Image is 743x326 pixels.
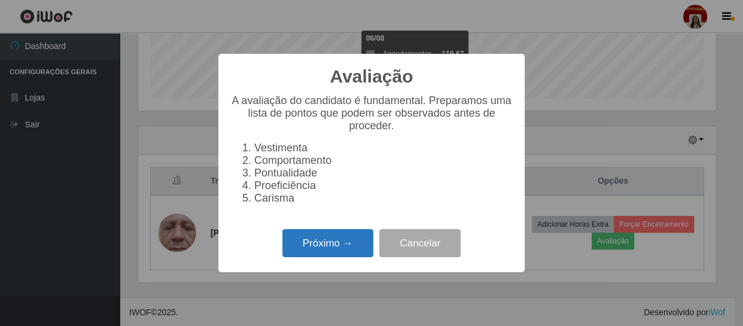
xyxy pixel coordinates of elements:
p: A avaliação do candidato é fundamental. Preparamos uma lista de pontos que podem ser observados a... [230,95,513,132]
li: Vestimenta [254,142,513,154]
li: Carisma [254,192,513,205]
li: Proeficiência [254,179,513,192]
h2: Avaliação [330,66,413,87]
li: Comportamento [254,154,513,167]
button: Cancelar [379,229,461,257]
button: Próximo → [282,229,373,257]
li: Pontualidade [254,167,513,179]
